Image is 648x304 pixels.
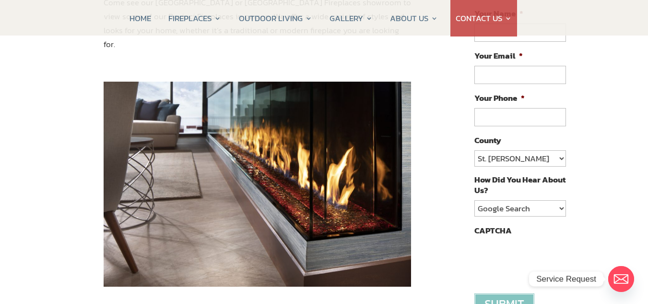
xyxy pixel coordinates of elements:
[474,93,525,103] label: Your Phone
[474,241,620,278] iframe: reCAPTCHA
[474,225,512,236] label: CAPTCHA
[474,135,501,146] label: County
[474,50,523,61] label: Your Email
[608,266,634,292] a: Email
[474,174,566,195] label: How Did You Hear About Us?
[104,82,412,287] img: davinci long fireplace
